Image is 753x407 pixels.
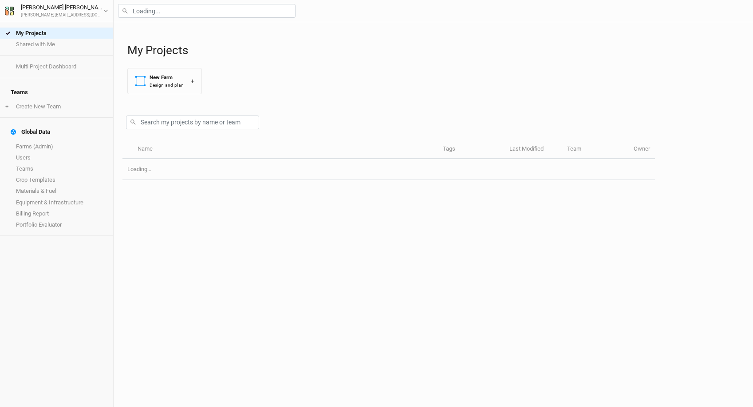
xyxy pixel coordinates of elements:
[118,4,296,18] input: Loading...
[127,44,744,57] h1: My Projects
[11,128,50,136] div: Global Data
[191,76,194,86] div: +
[21,12,103,19] div: [PERSON_NAME][EMAIL_ADDRESS][DOMAIN_NAME]
[122,159,655,180] td: Loading...
[150,74,184,81] div: New Farm
[5,103,8,110] span: +
[562,140,629,159] th: Team
[5,84,108,101] h4: Teams
[150,82,184,88] div: Design and plan
[4,3,109,19] button: [PERSON_NAME] [PERSON_NAME][PERSON_NAME][EMAIL_ADDRESS][DOMAIN_NAME]
[21,3,103,12] div: [PERSON_NAME] [PERSON_NAME]
[629,140,655,159] th: Owner
[132,140,438,159] th: Name
[505,140,562,159] th: Last Modified
[438,140,505,159] th: Tags
[127,68,202,94] button: New FarmDesign and plan+
[126,116,259,129] input: Search my projects by name or team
